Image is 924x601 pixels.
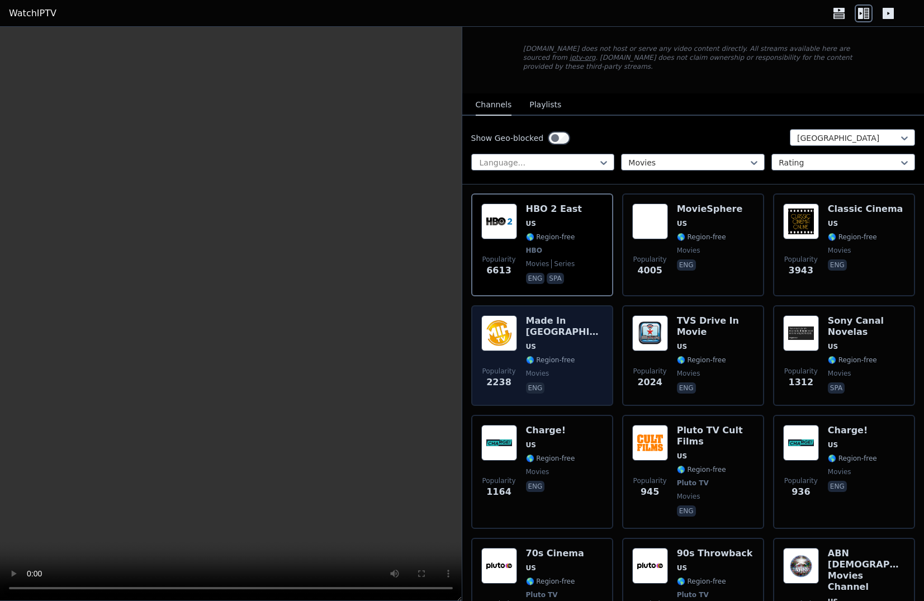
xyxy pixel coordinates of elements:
span: 🌎 Region-free [828,356,877,365]
button: Channels [476,94,512,116]
button: Playlists [529,94,561,116]
span: Pluto TV [677,479,709,488]
span: 🌎 Region-free [526,233,575,242]
img: Made In Hollywood [481,315,517,351]
img: MovieSphere [632,204,668,239]
h6: Charge! [828,425,877,436]
a: iptv-org [570,54,596,61]
span: 🌎 Region-free [526,454,575,463]
p: eng [828,481,847,492]
span: 4005 [637,264,662,277]
span: movies [677,369,700,378]
p: eng [677,505,696,517]
h6: Charge! [526,425,575,436]
span: movies [526,259,549,268]
span: Popularity [633,367,667,376]
h6: Classic Cinema [828,204,903,215]
p: eng [526,273,545,284]
span: US [677,219,687,228]
p: spa [828,382,845,394]
span: 🌎 Region-free [677,577,726,586]
span: 🌎 Region-free [677,233,726,242]
span: Popularity [784,255,818,264]
h6: Sony Canal Novelas [828,315,905,338]
span: movies [828,246,851,255]
span: movies [828,369,851,378]
span: 1312 [789,376,814,389]
img: Sony Canal Novelas [783,315,819,351]
span: 🌎 Region-free [526,577,575,586]
img: Charge! [481,425,517,461]
span: US [828,342,838,351]
p: eng [677,382,696,394]
span: 945 [641,485,659,499]
span: US [677,564,687,572]
span: movies [526,369,549,378]
span: Popularity [482,367,515,376]
h6: Pluto TV Cult Films [677,425,754,447]
span: US [526,441,536,449]
span: movies [677,492,700,501]
h6: MovieSphere [677,204,743,215]
span: 936 [792,485,810,499]
span: 🌎 Region-free [828,233,877,242]
img: Classic Cinema [783,204,819,239]
span: US [828,441,838,449]
label: Show Geo-blocked [471,132,544,144]
span: 🌎 Region-free [526,356,575,365]
span: Pluto TV [526,590,558,599]
span: 🌎 Region-free [677,465,726,474]
h6: Made In [GEOGRAPHIC_DATA] [526,315,603,338]
h6: 70s Cinema [526,548,584,559]
span: HBO [526,246,542,255]
img: HBO 2 East [481,204,517,239]
span: US [526,564,536,572]
span: US [526,342,536,351]
span: US [828,219,838,228]
img: ABN Bible Movies Channel [783,548,819,584]
span: Popularity [633,476,667,485]
a: WatchIPTV [9,7,56,20]
span: Popularity [784,476,818,485]
h6: TVS Drive In Movie [677,315,754,338]
h6: ABN [DEMOGRAPHIC_DATA] Movies Channel [828,548,905,593]
img: Pluto TV Cult Films [632,425,668,461]
span: US [677,452,687,461]
p: eng [526,481,545,492]
img: Charge! [783,425,819,461]
span: 2238 [486,376,511,389]
span: 6613 [486,264,511,277]
span: US [677,342,687,351]
p: eng [677,259,696,271]
span: 🌎 Region-free [828,454,877,463]
p: [DOMAIN_NAME] does not host or serve any video content directly. All streams available here are s... [523,44,863,71]
span: 🌎 Region-free [677,356,726,365]
p: eng [526,382,545,394]
span: movies [526,467,549,476]
span: 3943 [789,264,814,277]
span: movies [828,467,851,476]
span: movies [677,246,700,255]
img: 90s Throwback [632,548,668,584]
h6: 90s Throwback [677,548,753,559]
span: 2024 [637,376,662,389]
img: TVS Drive In Movie [632,315,668,351]
span: 1164 [486,485,511,499]
span: Popularity [482,476,515,485]
h6: HBO 2 East [526,204,582,215]
p: spa [547,273,563,284]
p: eng [828,259,847,271]
span: Popularity [784,367,818,376]
span: Popularity [633,255,667,264]
span: US [526,219,536,228]
span: Popularity [482,255,515,264]
img: 70s Cinema [481,548,517,584]
span: Pluto TV [677,590,709,599]
span: series [551,259,575,268]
